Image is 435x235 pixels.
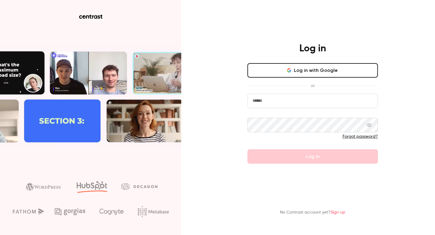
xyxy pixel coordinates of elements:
a: Forgot password? [343,134,378,139]
span: or [308,82,318,89]
h4: Log in [299,43,326,55]
img: decagon [121,183,157,190]
a: Sign up [330,210,345,214]
p: No Contrast account yet? [280,209,345,216]
button: Log in with Google [247,63,378,78]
